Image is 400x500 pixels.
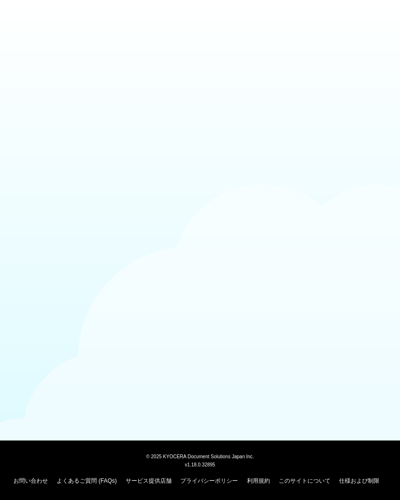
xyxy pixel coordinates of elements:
[146,453,254,459] span: © 2025 KYOCERA Document Solutions Japan Inc.
[247,477,270,484] a: 利用規約
[180,477,238,484] a: プライバシーポリシー
[339,477,379,484] a: 仕様および制限
[126,477,172,484] a: サービス提供店舗
[57,477,117,484] a: よくあるご質問 (FAQs)
[185,462,215,467] span: v1.18.0.32895
[13,477,48,484] a: お問い合わせ
[279,477,330,484] a: このサイトについて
